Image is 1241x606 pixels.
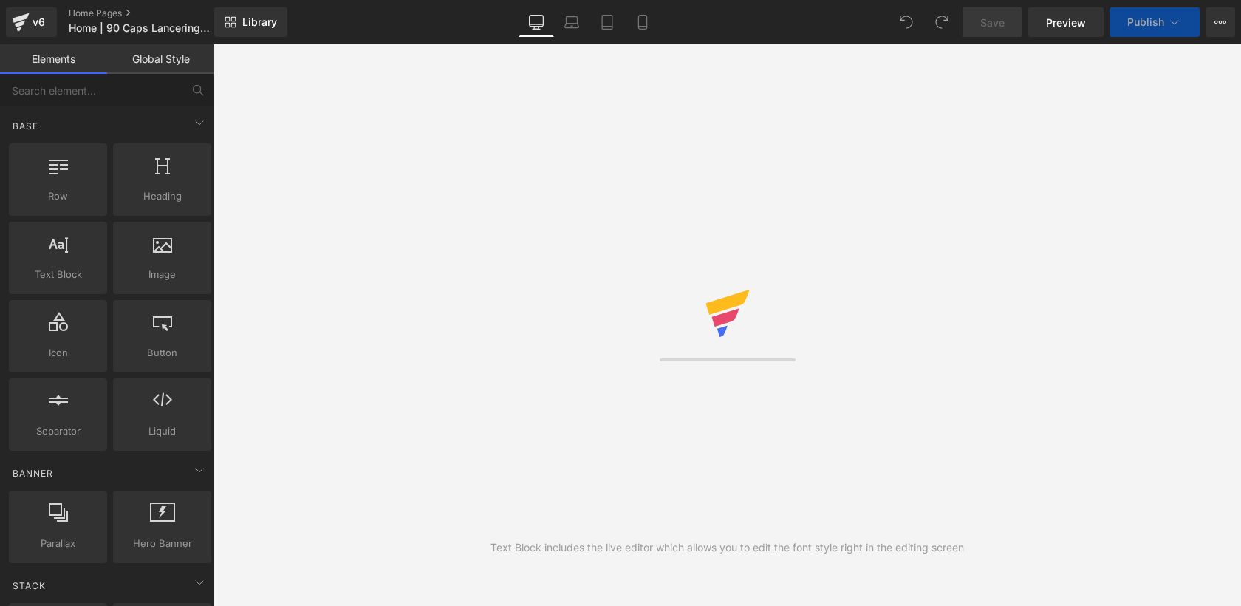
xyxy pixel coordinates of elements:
button: Redo [927,7,957,37]
button: More [1206,7,1235,37]
span: Separator [13,423,103,439]
a: Desktop [519,7,554,37]
span: Stack [11,579,47,593]
a: v6 [6,7,57,37]
span: Library [242,16,277,29]
a: Mobile [625,7,660,37]
span: Banner [11,466,55,480]
div: v6 [30,13,48,32]
button: Undo [892,7,921,37]
button: Publish [1110,7,1200,37]
span: Hero Banner [117,536,207,551]
span: Liquid [117,423,207,439]
a: Global Style [107,44,214,74]
a: Home Pages [69,7,239,19]
span: Save [980,15,1005,30]
span: Heading [117,188,207,204]
span: Preview [1046,15,1086,30]
span: Text Block [13,267,103,282]
span: Row [13,188,103,204]
div: Text Block includes the live editor which allows you to edit the font style right in the editing ... [490,539,964,556]
span: Home | 90 Caps Lancering - Augustus 2025 [69,22,211,34]
span: Base [11,119,40,133]
span: Parallax [13,536,103,551]
span: Image [117,267,207,282]
a: Laptop [554,7,589,37]
a: Preview [1028,7,1104,37]
a: New Library [214,7,287,37]
span: Button [117,345,207,361]
span: Icon [13,345,103,361]
span: Publish [1127,16,1164,28]
a: Tablet [589,7,625,37]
